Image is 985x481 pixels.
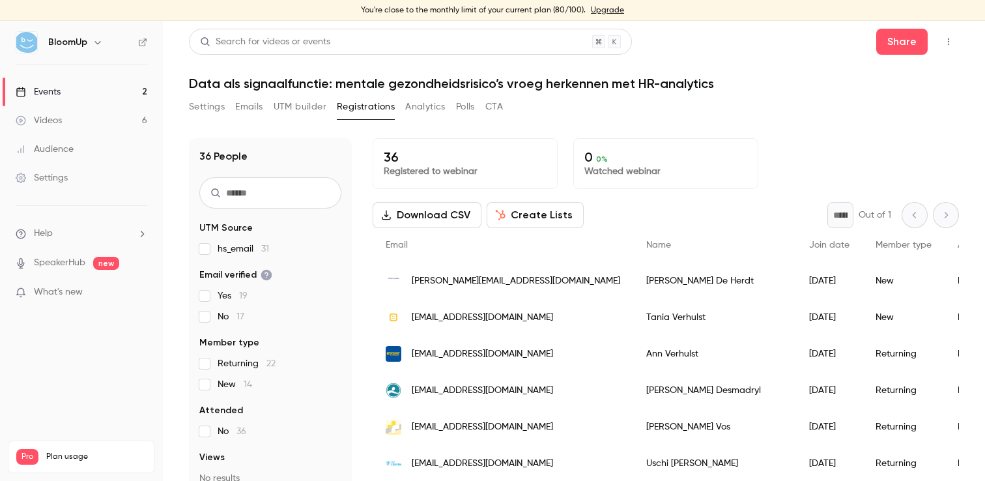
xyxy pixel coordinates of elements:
img: BloomUp [16,32,37,53]
span: 0 % [596,154,608,164]
button: Settings [189,96,225,117]
a: SpeakerHub [34,256,85,270]
span: 14 [244,380,252,389]
p: 36 [384,149,547,165]
span: 36 [236,427,246,436]
h6: BloomUp [48,36,87,49]
span: [EMAIL_ADDRESS][DOMAIN_NAME] [412,457,553,471]
p: Registered to webinar [384,165,547,178]
span: Yes [218,289,248,302]
span: new [93,257,119,270]
button: Download CSV [373,202,481,228]
div: Returning [863,409,945,445]
div: [DATE] [796,299,863,336]
span: [EMAIL_ADDRESS][DOMAIN_NAME] [412,347,553,361]
div: Audience [16,143,74,156]
h1: 36 People [199,149,248,164]
img: limburg.wgk.be [386,419,401,435]
div: Videos [16,114,62,127]
span: Pro [16,449,38,465]
span: Help [34,227,53,241]
img: vollers.com [386,346,401,362]
p: Out of 1 [859,209,891,222]
div: New [863,263,945,299]
span: [EMAIL_ADDRESS][DOMAIN_NAME] [412,311,553,325]
div: Tania Verhulst [633,299,796,336]
div: [PERSON_NAME] Vos [633,409,796,445]
span: Email [386,241,408,250]
div: Returning [863,372,945,409]
span: 22 [266,359,276,368]
span: Attended [199,404,243,417]
span: What's new [34,285,83,299]
iframe: Noticeable Trigger [132,287,147,299]
span: hs_email [218,242,269,255]
button: Registrations [337,96,395,117]
button: Analytics [405,96,446,117]
span: Views [199,451,225,464]
span: Name [646,241,671,250]
div: [DATE] [796,372,863,409]
li: help-dropdown-opener [16,227,147,241]
div: New [863,299,945,336]
img: telenet.be [386,310,401,325]
span: Join date [809,241,849,250]
button: Emails [235,96,263,117]
span: Member type [199,336,259,349]
span: [EMAIL_ADDRESS][DOMAIN_NAME] [412,384,553,398]
a: Upgrade [591,5,624,16]
div: [DATE] [796,336,863,372]
h1: Data als signaalfunctie: mentale gezondheidsrisico’s vroeg herkennen met HR-analytics [189,76,959,91]
div: [DATE] [796,263,863,299]
span: No [218,425,246,438]
img: familiehulp.be [386,383,401,398]
span: Email verified [199,269,272,282]
p: 0 [584,149,747,165]
span: 31 [261,244,269,254]
span: 19 [239,291,248,300]
div: Ann Verhulst [633,336,796,372]
div: [DATE] [796,409,863,445]
img: toyoink.eu [386,273,401,289]
span: Plan usage [46,452,147,462]
div: Settings [16,171,68,184]
button: Share [876,29,928,55]
span: New [218,378,252,391]
span: Returning [218,357,276,370]
button: Polls [456,96,475,117]
div: Returning [863,336,945,372]
span: UTM Source [199,222,253,235]
p: Watched webinar [584,165,747,178]
div: Events [16,85,61,98]
button: CTA [485,96,503,117]
button: Create Lists [487,202,584,228]
div: [PERSON_NAME] Desmadryl [633,372,796,409]
div: [PERSON_NAME] De Herdt [633,263,796,299]
span: [EMAIL_ADDRESS][DOMAIN_NAME] [412,420,553,434]
button: UTM builder [274,96,326,117]
span: 17 [236,312,244,321]
span: No [218,310,244,323]
span: [PERSON_NAME][EMAIL_ADDRESS][DOMAIN_NAME] [412,274,620,288]
span: Member type [876,241,932,250]
img: uzleuven.be [386,456,401,471]
div: Search for videos or events [200,35,330,49]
